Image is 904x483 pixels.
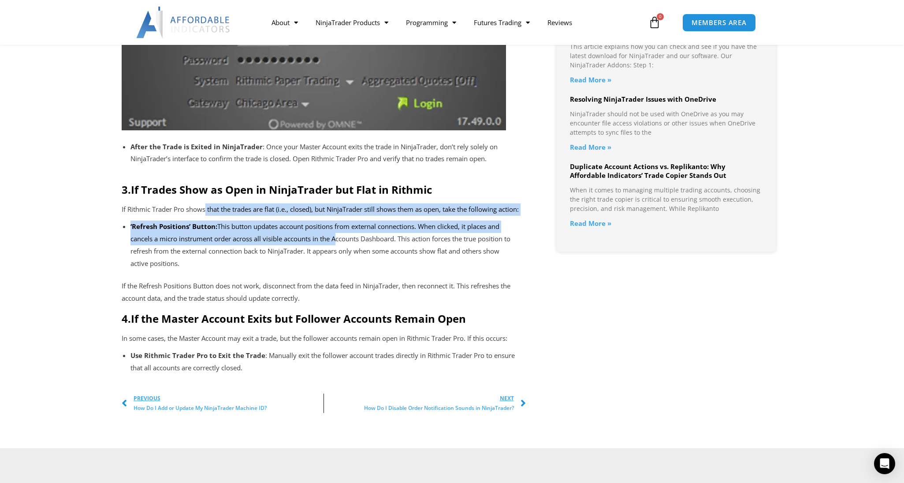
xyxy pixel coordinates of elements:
[874,453,895,474] div: Open Intercom Messenger
[122,280,526,305] p: If the Refresh Positions Button does not work, disconnect from the data feed in NinjaTrader, then...
[657,13,664,20] span: 0
[130,221,517,269] p: This button updates account positions from external connections. When clicked, it places and canc...
[307,12,397,33] a: NinjaTrader Products
[364,403,514,413] span: How Do I Disable Order Notification Sounds in NinjaTrader?
[130,350,517,374] p: : Manually exit the follower account trades directly in Rithmic Trader Pro to ensure that all acc...
[134,394,267,403] span: Previous
[570,219,611,228] a: Read more about Duplicate Account Actions vs. Replikanto: Why Affordable Indicators’ Trade Copier...
[692,19,747,26] span: MEMBERS AREA
[570,162,726,180] a: Duplicate Account Actions vs. Replikanto: Why Affordable Indicators’ Trade Copier Stands Out
[122,203,526,216] p: If Rithmic Trader Pro shows that the trades are flat (i.e., closed), but NinjaTrader still shows ...
[263,12,307,33] a: About
[131,311,466,326] b: If the Master Account Exits but Follower Accounts Remain Open
[570,109,763,137] p: NinjaTrader should not be used with OneDrive as you may encounter file access violations or other...
[122,394,324,413] a: PreviousHow Do I Add or Update My NinjaTrader Machine ID?
[122,394,526,413] div: Post Navigation
[570,185,763,213] p: When it comes to managing multiple trading accounts, choosing the right trade copier is critical ...
[263,12,646,33] nav: Menu
[635,10,674,35] a: 0
[682,14,756,32] a: MEMBERS AREA
[130,141,517,166] p: : Once your Master Account exits the trade in NinjaTrader, don’t rely solely on NinjaTrader’s int...
[130,142,263,151] b: After the Trade is Exited in NinjaTrader
[134,403,267,413] span: How Do I Add or Update My NinjaTrader Machine ID?
[364,394,514,403] span: Next
[570,75,611,84] a: Read more about How to Check Software Version for NinjaTrader and Your Software
[136,7,231,38] img: LogoAI | Affordable Indicators – NinjaTrader
[539,12,581,33] a: Reviews
[122,183,526,196] h2: 3.
[397,12,465,33] a: Programming
[570,143,611,151] a: Read more about Resolving NinjaTrader Issues with OneDrive
[570,42,763,70] p: This article explains how you can check and see if you have the latest download for NinjaTrader a...
[465,12,539,33] a: Futures Trading
[122,312,526,325] h2: 4.
[324,394,526,413] a: NextHow Do I Disable Order Notification Sounds in NinjaTrader?
[130,222,217,231] b: ‘Refresh Positions’ Button:
[122,332,526,345] p: In some cases, the Master Account may exit a trade, but the follower accounts remain open in Rith...
[570,95,716,103] a: Resolving NinjaTrader Issues with OneDrive
[131,182,432,197] b: If Trades Show as Open in NinjaTrader but Flat in Rithmic
[130,351,265,360] b: Use Rithmic Trader Pro to Exit the Trade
